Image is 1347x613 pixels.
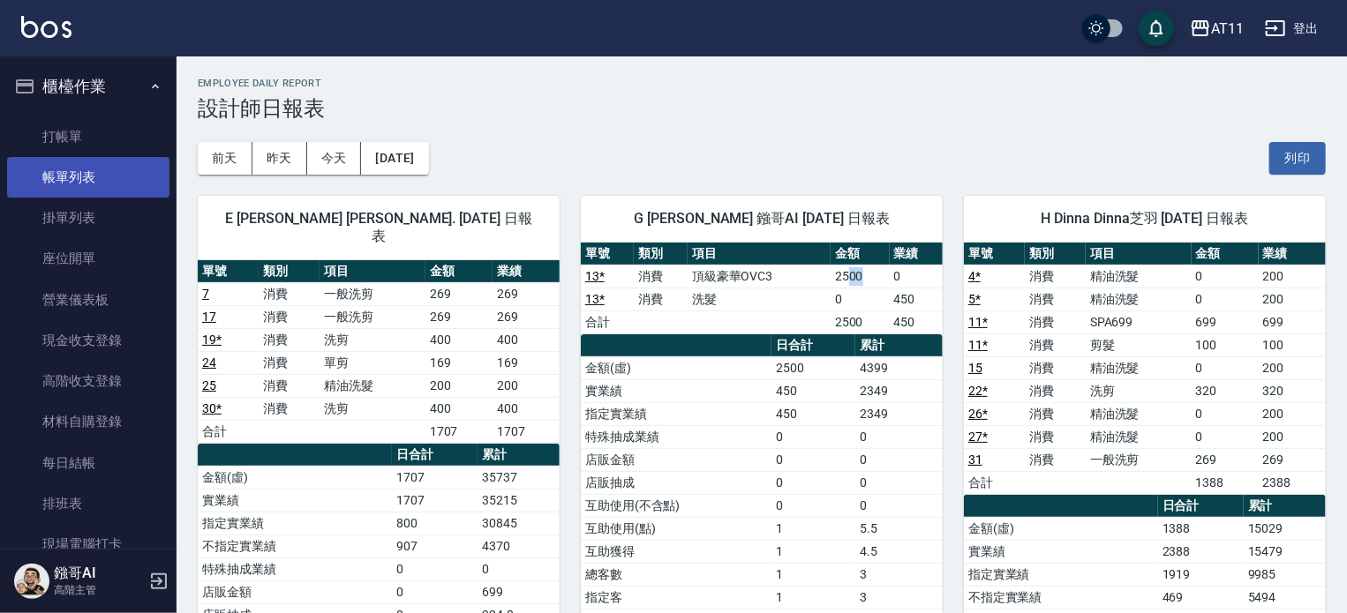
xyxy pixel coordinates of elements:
[425,420,493,443] td: 1707
[54,564,144,582] h5: 鏹哥AI
[7,401,169,442] a: 材料自購登錄
[855,517,943,540] td: 5.5
[855,379,943,402] td: 2349
[259,282,320,305] td: 消費
[1259,379,1326,402] td: 320
[890,265,943,288] td: 0
[581,425,771,448] td: 特殊抽成業績
[890,310,943,333] td: 450
[964,586,1158,609] td: 不指定實業績
[831,265,890,288] td: 2500
[478,535,560,557] td: 4370
[1244,563,1326,586] td: 9985
[198,142,252,175] button: 前天
[581,448,771,471] td: 店販金額
[1158,586,1244,609] td: 469
[478,444,560,467] th: 累計
[855,586,943,609] td: 3
[1192,288,1259,310] td: 0
[219,210,538,245] span: E [PERSON_NAME] [PERSON_NAME]. [DATE] 日報表
[259,397,320,420] td: 消費
[855,494,943,517] td: 0
[7,280,169,320] a: 營業儀表板
[1259,356,1326,379] td: 200
[1192,356,1259,379] td: 0
[493,351,560,374] td: 169
[425,397,493,420] td: 400
[392,557,478,580] td: 0
[771,379,855,402] td: 450
[478,512,560,535] td: 30845
[1244,586,1326,609] td: 5494
[581,243,943,334] table: a dense table
[1259,288,1326,310] td: 200
[1192,265,1259,288] td: 0
[259,260,320,283] th: 類別
[14,564,49,599] img: Person
[392,489,478,512] td: 1707
[392,512,478,535] td: 800
[855,334,943,357] th: 累計
[964,517,1158,540] td: 金額(虛)
[1025,310,1086,333] td: 消費
[771,540,855,563] td: 1
[198,260,259,283] th: 單號
[7,483,169,524] a: 排班表
[1139,11,1174,46] button: save
[198,466,392,489] td: 金額(虛)
[1025,379,1086,402] td: 消費
[1158,517,1244,540] td: 1388
[307,142,362,175] button: 今天
[1211,18,1244,40] div: AT11
[202,378,216,392] a: 25
[320,305,425,328] td: 一般洗剪
[425,282,493,305] td: 269
[1086,402,1192,425] td: 精油洗髮
[198,420,259,443] td: 合計
[252,142,307,175] button: 昨天
[202,310,216,324] a: 17
[1025,265,1086,288] td: 消費
[259,351,320,374] td: 消費
[964,540,1158,563] td: 實業績
[581,402,771,425] td: 指定實業績
[7,443,169,483] a: 每日結帳
[493,420,560,443] td: 1707
[1192,379,1259,402] td: 320
[392,466,478,489] td: 1707
[493,328,560,351] td: 400
[7,524,169,564] a: 現場電腦打卡
[1192,425,1259,448] td: 0
[425,374,493,397] td: 200
[581,471,771,494] td: 店販抽成
[1259,448,1326,471] td: 269
[602,210,922,228] span: G [PERSON_NAME] 鏹哥AI [DATE] 日報表
[581,517,771,540] td: 互助使用(點)
[1158,495,1244,518] th: 日合計
[771,517,855,540] td: 1
[771,494,855,517] td: 0
[771,448,855,471] td: 0
[198,580,392,603] td: 店販金額
[964,563,1158,586] td: 指定實業績
[1086,425,1192,448] td: 精油洗髮
[855,540,943,563] td: 4.5
[320,260,425,283] th: 項目
[688,243,831,265] th: 項目
[425,351,493,374] td: 169
[968,361,982,375] a: 15
[771,356,855,379] td: 2500
[1025,356,1086,379] td: 消費
[581,310,634,333] td: 合計
[54,582,144,598] p: 高階主管
[1025,425,1086,448] td: 消費
[1086,333,1192,356] td: 剪髮
[771,563,855,586] td: 1
[493,260,560,283] th: 業績
[1158,540,1244,563] td: 2388
[259,305,320,328] td: 消費
[771,334,855,357] th: 日合計
[831,310,890,333] td: 2500
[1192,471,1259,494] td: 1388
[320,351,425,374] td: 單剪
